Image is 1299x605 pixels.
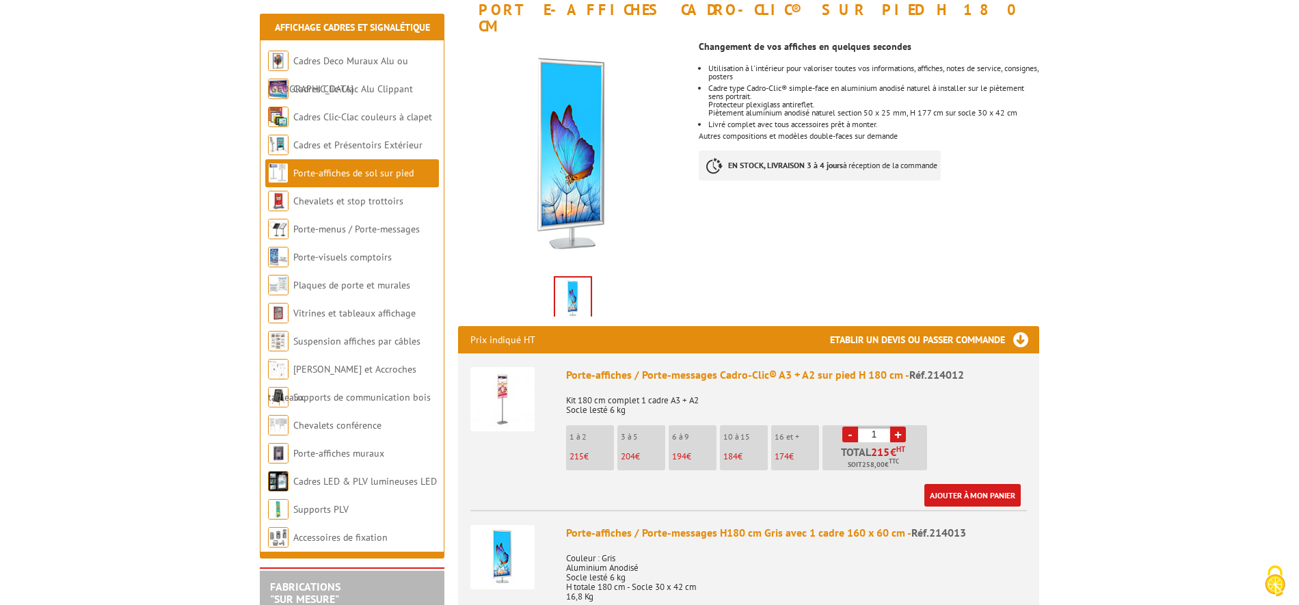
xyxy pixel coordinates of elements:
[268,359,289,379] img: Cimaises et Accroches tableaux
[268,275,289,295] img: Plaques de porte et murales
[890,446,896,457] span: €
[555,278,591,320] img: porte_affiches_214013.jpg
[470,326,535,353] p: Prix indiqué HT
[842,427,858,442] a: -
[470,525,535,589] img: Porte-affiches / Porte-messages H180 cm Gris avec 1 cadre 160 x 60 cm
[566,367,1027,383] div: Porte-affiches / Porte-messages Cadro-Clic® A3 + A2 sur pied H 180 cm -
[268,363,416,403] a: [PERSON_NAME] et Accroches tableaux
[621,452,665,461] p: €
[268,527,289,548] img: Accessoires de fixation
[570,432,614,442] p: 1 à 2
[458,41,688,271] img: porte_affiches_214013.jpg
[708,84,1039,100] p: Cadre type Cadro-Clic® simple-face en aluminium anodisé naturel à installer sur le piètement sens...
[293,335,420,347] a: Suspension affiches par câbles
[293,195,403,207] a: Chevalets et stop trottoirs
[268,303,289,323] img: Vitrines et tableaux affichage
[621,451,635,462] span: 204
[293,447,384,459] a: Porte-affiches muraux
[470,367,535,431] img: Porte-affiches / Porte-messages Cadro-Clic® A3 + A2 sur pied H 180 cm
[268,247,289,267] img: Porte-visuels comptoirs
[728,160,843,170] strong: EN STOCK, LIVRAISON 3 à 4 jours
[723,451,738,462] span: 184
[293,223,420,235] a: Porte-menus / Porte-messages
[268,415,289,435] img: Chevalets conférence
[268,163,289,183] img: Porte-affiches de sol sur pied
[672,451,686,462] span: 194
[708,120,1039,129] li: Livré complet avec tous accessoires prêt à monter.
[775,452,819,461] p: €
[268,219,289,239] img: Porte-menus / Porte-messages
[293,167,414,179] a: Porte-affiches de sol sur pied
[672,432,717,442] p: 6 à 9
[293,111,432,123] a: Cadres Clic-Clac couleurs à clapet
[293,503,349,515] a: Supports PLV
[699,34,1049,194] div: Autres compositions et modèles double-faces sur demande
[909,368,964,381] span: Réf.214012
[911,526,966,539] span: Réf.214013
[775,432,819,442] p: 16 et +
[708,64,1039,81] li: Utilisation à l'intérieur pour valoriser toutes vos informations, affiches, notes de service, con...
[293,251,392,263] a: Porte-visuels comptoirs
[293,419,381,431] a: Chevalets conférence
[293,531,388,543] a: Accessoires de fixation
[268,443,289,463] img: Porte-affiches muraux
[924,484,1021,507] a: Ajouter à mon panier
[268,499,289,520] img: Supports PLV
[293,475,437,487] a: Cadres LED & PLV lumineuses LED
[293,279,410,291] a: Plaques de porte et murales
[566,386,1027,415] p: Kit 180 cm complet 1 cadre A3 + A2 Socle lesté 6 kg
[293,83,413,95] a: Cadres Clic-Clac Alu Clippant
[723,432,768,442] p: 10 à 15
[723,452,768,461] p: €
[708,100,1039,109] p: Protecteur plexiglass antireflet.
[708,109,1039,117] p: Piètement aluminium anodisé naturel section 50 x 25 mm, H 177 cm sur socle 30 x 42 cm
[830,326,1039,353] h3: Etablir un devis ou passer commande
[699,150,941,180] p: à réception de la commande
[566,544,1027,602] p: Couleur : Gris Aluminium Anodisé Socle lesté 6 kg H totale 180 cm - Socle 30 x 42 cm 16,8 Kg
[1258,564,1292,598] img: Cookies (fenêtre modale)
[268,471,289,492] img: Cadres LED & PLV lumineuses LED
[268,55,408,95] a: Cadres Deco Muraux Alu ou [GEOGRAPHIC_DATA]
[570,452,614,461] p: €
[890,427,906,442] a: +
[896,444,905,454] sup: HT
[621,432,665,442] p: 3 à 5
[862,459,885,470] span: 258,00
[871,446,890,457] span: 215
[775,451,789,462] span: 174
[268,191,289,211] img: Chevalets et stop trottoirs
[268,107,289,127] img: Cadres Clic-Clac couleurs à clapet
[268,135,289,155] img: Cadres et Présentoirs Extérieur
[699,40,911,53] strong: Changement de vos affiches en quelques secondes
[268,331,289,351] img: Suspension affiches par câbles
[293,139,423,151] a: Cadres et Présentoirs Extérieur
[826,446,927,470] p: Total
[268,51,289,71] img: Cadres Deco Muraux Alu ou Bois
[570,451,584,462] span: 215
[889,457,899,465] sup: TTC
[672,452,717,461] p: €
[566,525,1027,541] div: Porte-affiches / Porte-messages H180 cm Gris avec 1 cadre 160 x 60 cm -
[848,459,899,470] span: Soit €
[293,391,431,403] a: Supports de communication bois
[275,21,430,33] a: Affichage Cadres et Signalétique
[293,307,416,319] a: Vitrines et tableaux affichage
[1251,559,1299,605] button: Cookies (fenêtre modale)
